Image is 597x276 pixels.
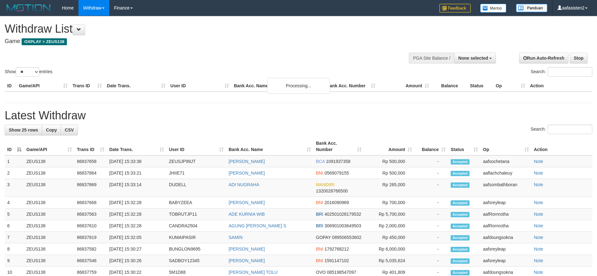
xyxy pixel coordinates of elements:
[229,200,265,205] a: [PERSON_NAME]
[5,38,392,45] h4: Game:
[528,80,592,92] th: Action
[326,159,350,164] span: Copy 1091937358 to clipboard
[229,170,265,176] a: [PERSON_NAME]
[570,53,588,63] a: Stop
[480,255,531,267] td: aafsreyleap
[74,138,107,155] th: Trans ID: activate to sort column ascending
[5,67,52,77] label: Show entries
[531,125,592,134] label: Search:
[166,167,226,179] td: JHIIE71
[231,80,324,92] th: Bank Acc. Name
[415,197,448,208] td: -
[74,255,107,267] td: 86837546
[316,212,323,217] span: BRI
[42,125,61,135] a: Copy
[324,246,349,252] span: Copy 1792768212 to clipboard
[364,155,415,167] td: Rp 500,000
[531,67,592,77] label: Search:
[415,255,448,267] td: -
[166,243,226,255] td: BUNGLON9695
[5,232,24,243] td: 7
[24,208,74,220] td: ZEUS138
[5,80,16,92] th: ID
[548,67,592,77] input: Search:
[166,220,226,232] td: CANDRA2504
[24,255,74,267] td: ZEUS138
[74,179,107,197] td: 86837869
[9,127,38,133] span: Show 25 rows
[454,53,496,63] button: None selected
[166,138,226,155] th: User ID: activate to sort column ascending
[451,159,469,165] span: Accepted
[166,255,226,267] td: SADBOY12345
[364,167,415,179] td: Rp 500,000
[316,270,326,275] span: OVO
[415,232,448,243] td: -
[534,200,543,205] a: Note
[5,179,24,197] td: 3
[364,197,415,208] td: Rp 700,000
[451,235,469,241] span: Accepted
[229,212,265,217] a: ADE KURNIA WIB
[74,208,107,220] td: 86837563
[74,243,107,255] td: 86837582
[74,232,107,243] td: 86837819
[316,159,325,164] span: BCA
[5,243,24,255] td: 8
[327,270,356,275] span: Copy 085198547097 to clipboard
[226,138,313,155] th: Bank Acc. Name: activate to sort column ascending
[364,179,415,197] td: Rp 265,000
[107,220,166,232] td: [DATE] 15:32:28
[107,255,166,267] td: [DATE] 15:30:26
[364,243,415,255] td: Rp 6,000,000
[415,243,448,255] td: -
[107,138,166,155] th: Date Trans.: activate to sort column ascending
[364,232,415,243] td: Rp 450,000
[267,78,330,94] div: Processing...
[74,167,107,179] td: 86837864
[324,258,349,263] span: Copy 1591147102 to clipboard
[364,208,415,220] td: Rp 5,700,000
[74,220,107,232] td: 86837610
[316,223,323,228] span: BRI
[324,170,349,176] span: Copy 0569079155 to clipboard
[480,232,531,243] td: aafdoungsokna
[480,197,531,208] td: aafsreyleap
[324,223,361,228] span: Copy 306901003649503 to clipboard
[5,255,24,267] td: 9
[467,80,493,92] th: Status
[480,243,531,255] td: aafsreyleap
[107,155,166,167] td: [DATE] 15:33:38
[229,182,259,187] a: ADI NUGRAHA
[451,247,469,252] span: Accepted
[104,80,168,92] th: Date Trans.
[534,246,543,252] a: Note
[5,167,24,179] td: 2
[5,3,52,13] img: MOTION_logo.png
[107,179,166,197] td: [DATE] 15:33:14
[534,235,543,240] a: Note
[313,138,364,155] th: Bank Acc. Number: activate to sort column ascending
[316,200,323,205] span: BNI
[166,232,226,243] td: KUMAIPASIR
[415,208,448,220] td: -
[5,220,24,232] td: 6
[516,4,547,12] img: panduan.png
[439,4,471,13] img: Feedback.jpg
[168,80,231,92] th: User ID
[5,208,24,220] td: 5
[24,138,74,155] th: Game/API: activate to sort column ascending
[324,212,361,217] span: Copy 402501028179532 to clipboard
[534,212,543,217] a: Note
[24,167,74,179] td: ZEUS138
[24,232,74,243] td: ZEUS138
[451,171,469,176] span: Accepted
[480,155,531,167] td: aafsochetana
[415,167,448,179] td: -
[24,179,74,197] td: ZEUS138
[166,155,226,167] td: ZEUSJP99JT
[5,138,24,155] th: ID: activate to sort column descending
[534,223,543,228] a: Note
[364,220,415,232] td: Rp 2,000,000
[451,224,469,229] span: Accepted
